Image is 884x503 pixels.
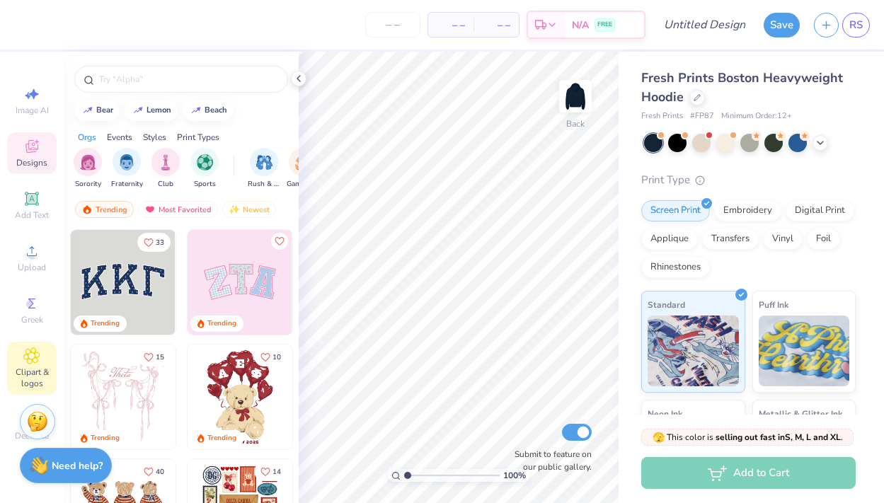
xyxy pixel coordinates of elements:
[119,154,134,170] img: Fraternity Image
[641,229,698,250] div: Applique
[503,469,526,482] span: 100 %
[641,257,710,278] div: Rhinestones
[229,204,240,214] img: Newest.gif
[292,345,396,449] img: e74243e0-e378-47aa-a400-bc6bcb25063a
[690,110,714,122] span: # FP87
[482,18,510,33] span: – –
[807,229,840,250] div: Foil
[287,179,319,190] span: Game Day
[759,316,850,386] img: Puff Ink
[248,148,280,190] button: filter button
[714,200,781,221] div: Embroidery
[52,459,103,473] strong: Need help?
[287,148,319,190] div: filter for Game Day
[287,148,319,190] button: filter button
[653,431,843,444] span: This color is .
[74,148,102,190] div: filter for Sorority
[641,172,856,188] div: Print Type
[7,366,57,389] span: Clipart & logos
[507,448,592,473] label: Submit to feature on our public gallery.
[125,100,178,121] button: lemon
[137,233,171,252] button: Like
[205,106,227,114] div: beach
[763,229,803,250] div: Vinyl
[641,200,710,221] div: Screen Print
[71,345,176,449] img: 83dda5b0-2158-48ca-832c-f6b4ef4c4536
[222,201,276,218] div: Newest
[194,179,216,190] span: Sports
[295,154,311,170] img: Game Day Image
[648,406,682,421] span: Neon Ink
[702,229,759,250] div: Transfers
[111,148,143,190] button: filter button
[248,148,280,190] div: filter for Rush & Bid
[111,148,143,190] div: filter for Fraternity
[716,432,841,443] strong: selling out fast in S, M, L and XL
[107,131,132,144] div: Events
[15,430,49,441] span: Decorate
[151,148,180,190] div: filter for Club
[137,347,171,366] button: Like
[256,154,272,170] img: Rush & Bid Image
[188,230,292,335] img: 9980f5e8-e6a1-4b4a-8839-2b0e9349023c
[653,431,665,444] span: 🫣
[132,106,144,115] img: trend_line.gif
[111,179,143,190] span: Fraternity
[207,318,236,329] div: Trending
[566,117,585,130] div: Back
[365,12,420,37] input: – –
[764,13,800,37] button: Save
[98,72,279,86] input: Try "Alpha"
[147,106,171,114] div: lemon
[653,11,757,39] input: Untitled Design
[81,204,93,214] img: trending.gif
[197,154,213,170] img: Sports Image
[842,13,870,37] a: RS
[82,106,93,115] img: trend_line.gif
[144,204,156,214] img: most_fav.gif
[175,345,280,449] img: d12a98c7-f0f7-4345-bf3a-b9f1b718b86e
[91,433,120,444] div: Trending
[74,100,120,121] button: bear
[254,347,287,366] button: Like
[437,18,465,33] span: – –
[91,318,120,329] div: Trending
[759,297,788,312] span: Puff Ink
[151,148,180,190] button: filter button
[71,230,176,335] img: 3b9aba4f-e317-4aa7-a679-c95a879539bd
[18,262,46,273] span: Upload
[759,406,842,421] span: Metallic & Glitter Ink
[78,131,96,144] div: Orgs
[156,239,164,246] span: 33
[158,154,173,170] img: Club Image
[177,131,219,144] div: Print Types
[849,17,863,33] span: RS
[143,131,166,144] div: Styles
[80,154,96,170] img: Sorority Image
[16,157,47,168] span: Designs
[597,20,612,30] span: FREE
[254,462,287,481] button: Like
[190,148,219,190] div: filter for Sports
[786,200,854,221] div: Digital Print
[190,148,219,190] button: filter button
[74,148,102,190] button: filter button
[271,233,288,250] button: Like
[272,354,281,361] span: 10
[641,69,843,105] span: Fresh Prints Boston Heavyweight Hoodie
[648,316,739,386] img: Standard
[96,106,113,114] div: bear
[75,179,101,190] span: Sorority
[137,462,171,481] button: Like
[21,314,43,325] span: Greek
[158,179,173,190] span: Club
[572,18,589,33] span: N/A
[272,468,281,475] span: 14
[207,433,236,444] div: Trending
[188,345,292,449] img: 587403a7-0594-4a7f-b2bd-0ca67a3ff8dd
[175,230,280,335] img: edfb13fc-0e43-44eb-bea2-bf7fc0dd67f9
[156,354,164,361] span: 15
[561,82,590,110] img: Back
[138,201,218,218] div: Most Favorited
[292,230,396,335] img: 5ee11766-d822-42f5-ad4e-763472bf8dcf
